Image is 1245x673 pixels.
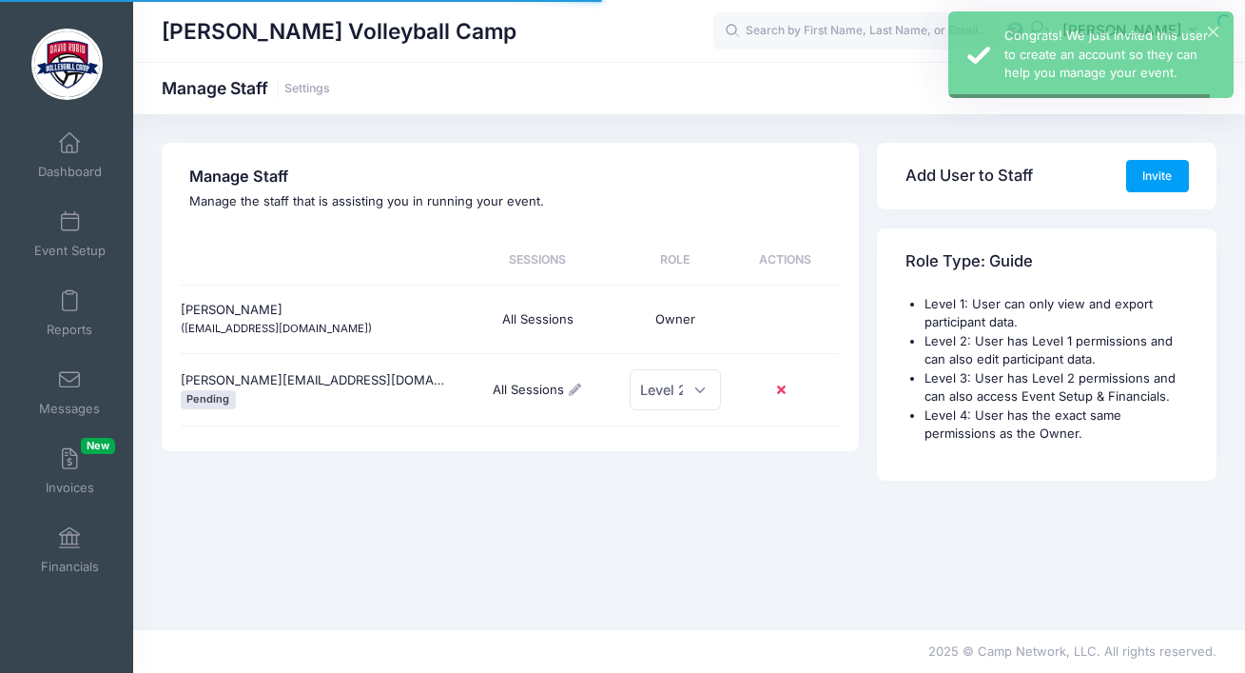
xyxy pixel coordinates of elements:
[905,234,1033,288] h3: Role Type: Guide
[181,390,236,408] span: Pending
[162,10,516,53] h1: [PERSON_NAME] Volleyball Camp
[1050,10,1216,53] button: [PERSON_NAME]
[620,294,730,344] div: Owner
[38,164,102,180] span: Dashboard
[189,192,830,211] p: Manage the staff that is assisting you in running your event.
[924,369,1189,406] li: Level 3: User has Level 2 permissions and can also access Event Setup & Financials.
[25,359,115,426] a: Messages
[25,517,115,584] a: Financials
[928,643,1216,659] span: 2025 © Camp Network, LLC. All rights reserved.
[456,236,620,285] div: Sessions
[41,559,99,575] span: Financials
[1208,27,1218,37] button: ×
[162,78,330,98] h1: Manage Staff
[25,438,115,505] a: InvoicesNew
[1004,27,1218,83] div: Congrats! We just invited this user to create an account so they can help you manage your event.
[924,295,1189,332] li: Level 1: User can only view and export participant data.
[181,356,456,425] div: [PERSON_NAME][EMAIL_ADDRESS][DOMAIN_NAME]
[1126,160,1189,192] button: Invite
[620,236,730,285] div: Role
[34,243,106,259] span: Event Setup
[31,29,103,100] img: David Rubio Volleyball Camp
[181,286,456,354] div: [PERSON_NAME]
[713,12,999,50] input: Search by First Name, Last Name, or Email...
[905,149,1033,204] h3: Add User to Staff
[25,122,115,188] a: Dashboard
[39,401,100,417] span: Messages
[181,322,372,335] small: ([EMAIL_ADDRESS][DOMAIN_NAME])
[46,480,94,496] span: Invoices
[924,406,1189,444] li: Level 4: User has the exact same permissions as the Owner.
[81,438,115,454] span: New
[924,332,1189,369] li: Level 2: User has Level 1 permissions and can also edit participant data.
[456,294,620,344] div: All Sessions
[47,322,92,338] span: Reports
[189,168,830,187] h4: Manage Staff
[25,201,115,267] a: Event Setup
[730,236,841,285] div: Actions
[284,82,330,96] a: Settings
[456,366,620,415] div: All Sessions
[25,280,115,346] a: Reports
